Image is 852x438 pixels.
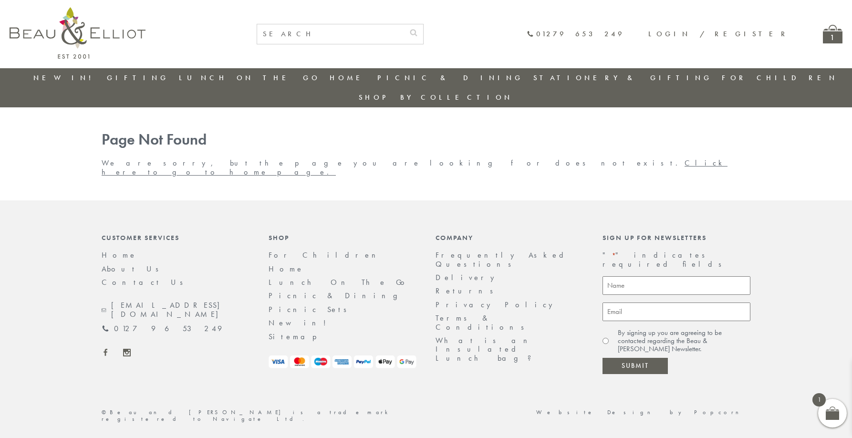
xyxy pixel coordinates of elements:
[102,250,137,260] a: Home
[102,277,189,287] a: Contact Us
[436,286,499,296] a: Returns
[603,276,750,295] input: Name
[269,304,353,314] a: Picnic Sets
[269,264,304,274] a: Home
[436,313,530,332] a: Terms & Conditions
[257,24,404,44] input: SEARCH
[269,332,330,342] a: Sitemap
[359,93,513,102] a: Shop by collection
[603,302,750,321] input: Email
[603,251,750,269] p: " " indicates required fields
[603,234,750,241] div: Sign up for newsletters
[436,300,558,310] a: Privacy Policy
[603,358,668,374] input: Submit
[722,73,838,83] a: For Children
[102,324,222,333] a: 01279 653 249
[102,131,750,149] h1: Page Not Found
[618,329,750,354] label: By signing up you are agreeing to be contacted regarding the Beau & [PERSON_NAME] Newsletter.
[33,73,97,83] a: New in!
[179,73,320,83] a: Lunch On The Go
[330,73,368,83] a: Home
[92,131,760,177] div: We are sorry, but the page you are looking for does not exist.
[107,73,169,83] a: Gifting
[102,234,249,241] div: Customer Services
[92,409,426,423] div: ©Beau and [PERSON_NAME] is a trademark registered to Navigate Ltd.
[377,73,523,83] a: Picnic & Dining
[436,272,499,282] a: Delivery
[102,301,249,319] a: [EMAIL_ADDRESS][DOMAIN_NAME]
[269,250,383,260] a: For Children
[10,7,145,59] img: logo
[648,29,790,39] a: Login / Register
[812,393,826,407] span: 1
[102,264,165,274] a: About Us
[536,408,750,416] a: Website Design by Popcorn
[269,234,416,241] div: Shop
[436,335,539,363] a: What is an Insulated Lunch bag?
[269,277,410,287] a: Lunch On The Go
[436,250,570,269] a: Frequently Asked Questions
[533,73,712,83] a: Stationery & Gifting
[269,291,407,301] a: Picnic & Dining
[436,234,583,241] div: Company
[269,355,416,368] img: payment-logos.png
[823,25,842,43] a: 1
[527,30,624,38] a: 01279 653 249
[102,158,727,177] a: Click here to go to home page.
[269,318,333,328] a: New in!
